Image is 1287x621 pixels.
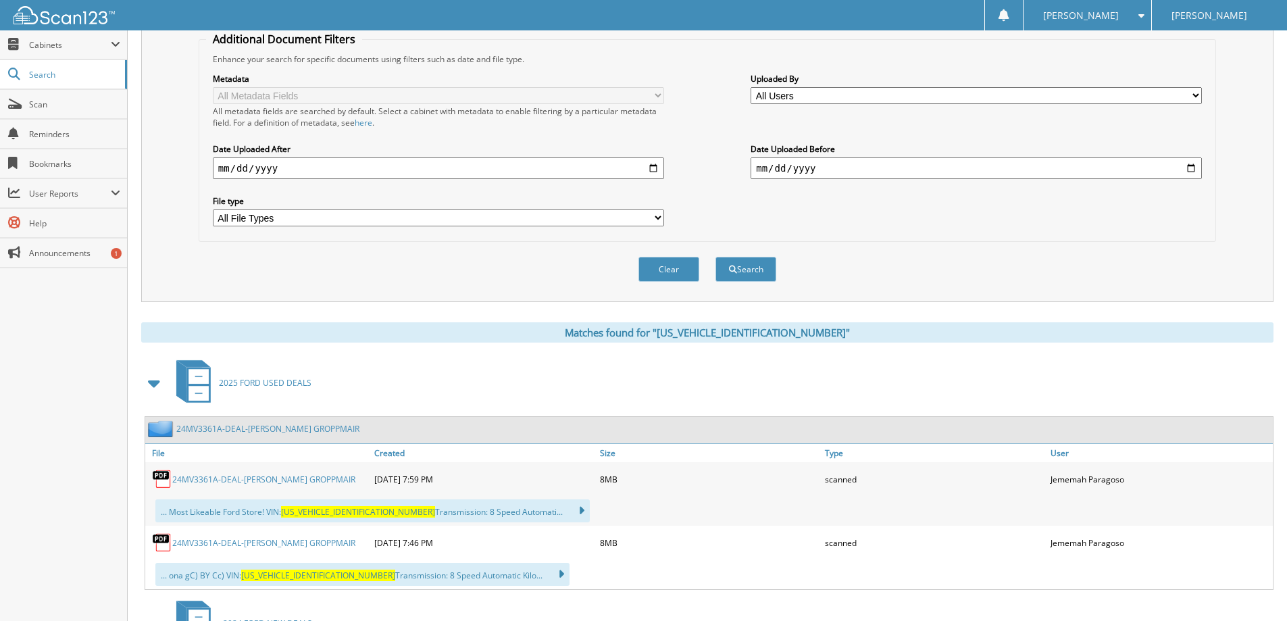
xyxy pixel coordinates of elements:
[29,39,111,51] span: Cabinets
[168,356,311,409] a: 2025 FORD USED DEALS
[172,537,355,549] a: 24MV3361A-DEAL-[PERSON_NAME] GROPPMAIR
[219,377,311,389] span: 2025 FORD USED DEALS
[29,188,111,199] span: User Reports
[1047,466,1273,493] div: Jememah Paragoso
[213,143,664,155] label: Date Uploaded After
[29,69,118,80] span: Search
[822,529,1047,556] div: scanned
[597,444,822,462] a: Size
[597,466,822,493] div: 8MB
[371,529,597,556] div: [DATE] 7:46 PM
[141,322,1273,343] div: Matches found for "[US_VEHICLE_IDENTIFICATION_NUMBER]"
[822,466,1047,493] div: scanned
[1171,11,1247,20] span: [PERSON_NAME]
[206,32,362,47] legend: Additional Document Filters
[29,247,120,259] span: Announcements
[176,423,359,434] a: 24MV3361A-DEAL-[PERSON_NAME] GROPPMAIR
[213,195,664,207] label: File type
[751,157,1202,179] input: end
[29,158,120,170] span: Bookmarks
[1043,11,1119,20] span: [PERSON_NAME]
[155,563,570,586] div: ... ona gC) BY Cc) VIN: Transmission: 8 Speed Automatic Kilo...
[751,143,1202,155] label: Date Uploaded Before
[213,73,664,84] label: Metadata
[111,248,122,259] div: 1
[715,257,776,282] button: Search
[29,218,120,229] span: Help
[371,444,597,462] a: Created
[281,506,435,518] span: [US_VEHICLE_IDENTIFICATION_NUMBER]
[155,499,590,522] div: ... Most Likeable Ford Store! VIN: Transmission: 8 Speed Automati...
[1047,444,1273,462] a: User
[213,157,664,179] input: start
[14,6,115,24] img: scan123-logo-white.svg
[751,73,1202,84] label: Uploaded By
[29,128,120,140] span: Reminders
[822,444,1047,462] a: Type
[638,257,699,282] button: Clear
[148,420,176,437] img: folder2.png
[355,117,372,128] a: here
[1047,529,1273,556] div: Jememah Paragoso
[206,53,1209,65] div: Enhance your search for specific documents using filters such as date and file type.
[213,105,664,128] div: All metadata fields are searched by default. Select a cabinet with metadata to enable filtering b...
[241,570,395,581] span: [US_VEHICLE_IDENTIFICATION_NUMBER]
[152,532,172,553] img: PDF.png
[29,99,120,110] span: Scan
[371,466,597,493] div: [DATE] 7:59 PM
[145,444,371,462] a: File
[152,469,172,489] img: PDF.png
[597,529,822,556] div: 8MB
[172,474,355,485] a: 24MV3361A-DEAL-[PERSON_NAME] GROPPMAIR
